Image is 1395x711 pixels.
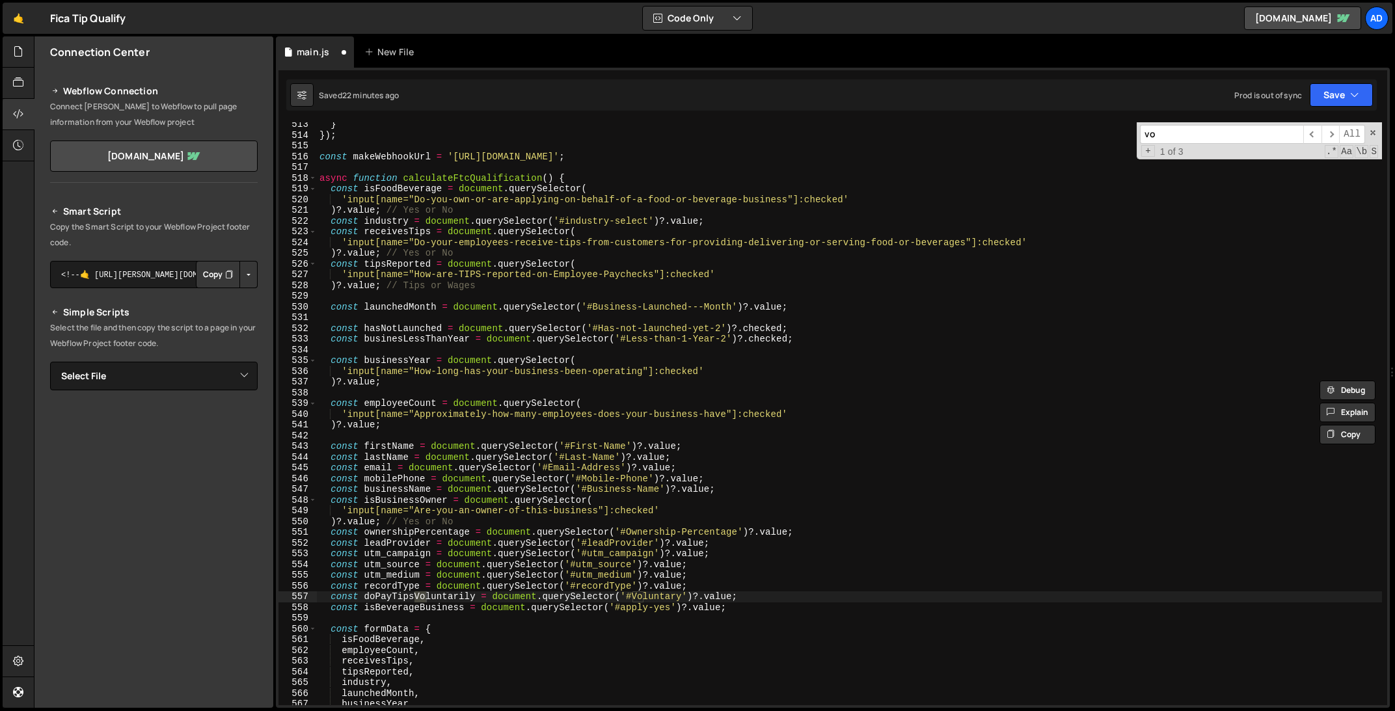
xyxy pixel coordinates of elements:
[278,366,317,377] div: 536
[1339,125,1365,144] span: Alt-Enter
[278,162,317,173] div: 517
[278,323,317,334] div: 532
[1355,145,1368,158] span: Whole Word Search
[278,119,317,130] div: 513
[278,195,317,206] div: 520
[50,412,259,529] iframe: YouTube video player
[278,409,317,420] div: 540
[278,302,317,313] div: 530
[1321,125,1340,144] span: ​
[278,398,317,409] div: 539
[50,204,258,219] h2: Smart Script
[342,90,399,101] div: 22 minutes ago
[278,474,317,485] div: 546
[278,130,317,141] div: 514
[1320,381,1375,400] button: Debug
[1310,83,1373,107] button: Save
[278,699,317,710] div: 567
[278,591,317,602] div: 557
[278,237,317,248] div: 524
[3,3,34,34] a: 🤙
[1244,7,1361,30] a: [DOMAIN_NAME]
[278,280,317,291] div: 528
[196,261,258,288] div: Button group with nested dropdown
[278,291,317,302] div: 529
[50,261,258,288] textarea: <!--🤙 [URL][PERSON_NAME][DOMAIN_NAME]> <script>document.addEventListener("DOMContentLoaded", func...
[50,219,258,250] p: Copy the Smart Script to your Webflow Project footer code.
[278,602,317,613] div: 558
[278,420,317,431] div: 541
[278,538,317,549] div: 552
[278,656,317,667] div: 563
[278,183,317,195] div: 519
[278,516,317,528] div: 550
[278,677,317,688] div: 565
[50,10,126,26] div: Fica Tip Qualify
[50,45,150,59] h2: Connection Center
[278,613,317,624] div: 559
[278,141,317,152] div: 515
[1140,125,1303,144] input: Search for
[278,548,317,559] div: 553
[1365,7,1388,30] a: Ad
[1141,145,1155,157] span: Toggle Replace mode
[278,581,317,592] div: 556
[278,334,317,345] div: 533
[1320,403,1375,422] button: Explain
[278,495,317,506] div: 548
[319,90,399,101] div: Saved
[278,173,317,184] div: 518
[278,527,317,538] div: 551
[278,452,317,463] div: 544
[1234,90,1302,101] div: Prod is out of sync
[278,388,317,399] div: 538
[50,304,258,320] h2: Simple Scripts
[278,345,317,356] div: 534
[1155,146,1189,157] span: 1 of 3
[278,505,317,516] div: 549
[196,261,240,288] button: Copy
[278,624,317,635] div: 560
[278,688,317,699] div: 566
[278,269,317,280] div: 527
[278,431,317,442] div: 542
[278,441,317,452] div: 543
[278,216,317,227] div: 522
[297,46,329,59] div: main.js
[278,634,317,645] div: 561
[278,463,317,474] div: 545
[278,645,317,656] div: 562
[1303,125,1321,144] span: ​
[278,570,317,581] div: 555
[1320,425,1375,444] button: Copy
[50,99,258,130] p: Connect [PERSON_NAME] to Webflow to pull page information from your Webflow project
[278,248,317,259] div: 525
[1340,145,1353,158] span: CaseSensitive Search
[50,537,259,654] iframe: YouTube video player
[278,205,317,216] div: 521
[278,152,317,163] div: 516
[278,312,317,323] div: 531
[278,226,317,237] div: 523
[278,484,317,495] div: 547
[50,83,258,99] h2: Webflow Connection
[278,259,317,270] div: 526
[278,667,317,678] div: 564
[278,355,317,366] div: 535
[50,141,258,172] a: [DOMAIN_NAME]
[278,559,317,570] div: 554
[1325,145,1338,158] span: RegExp Search
[643,7,752,30] button: Code Only
[364,46,419,59] div: New File
[1370,145,1378,158] span: Search In Selection
[278,377,317,388] div: 537
[50,320,258,351] p: Select the file and then copy the script to a page in your Webflow Project footer code.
